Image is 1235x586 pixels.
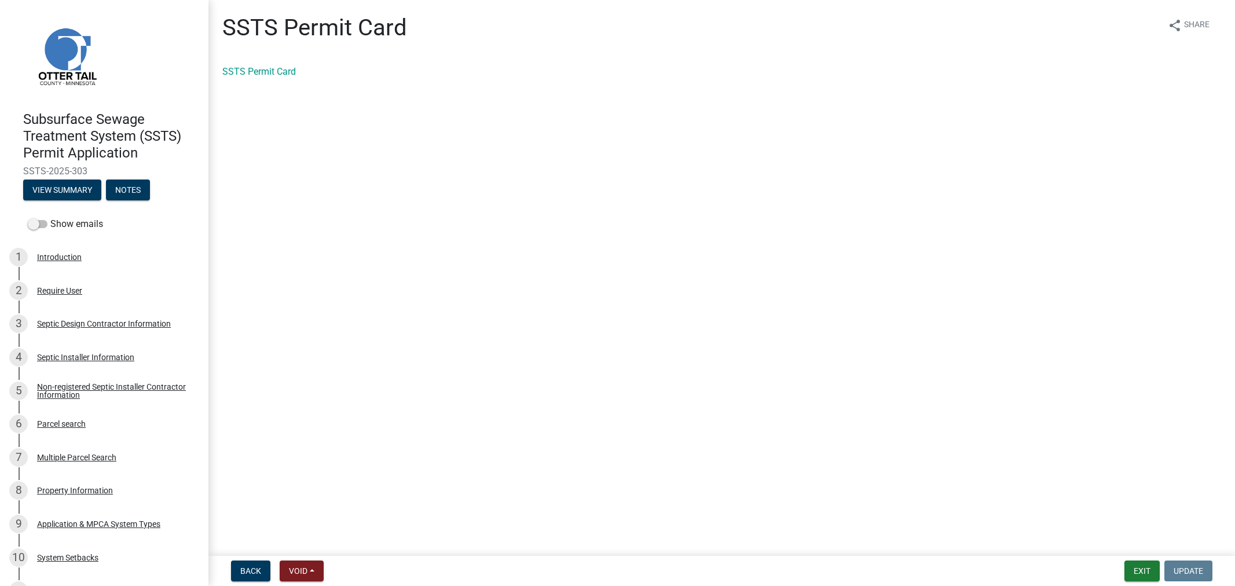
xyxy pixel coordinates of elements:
[9,348,28,367] div: 4
[9,248,28,266] div: 1
[1168,19,1182,32] i: share
[37,554,98,562] div: System Setbacks
[23,166,185,177] span: SSTS-2025-303
[9,415,28,433] div: 6
[37,520,160,528] div: Application & MPCA System Types
[37,253,82,261] div: Introduction
[289,566,307,576] span: Void
[106,180,150,200] button: Notes
[9,382,28,400] div: 5
[9,281,28,300] div: 2
[9,314,28,333] div: 3
[106,186,150,196] wm-modal-confirm: Notes
[37,486,113,495] div: Property Information
[1174,566,1203,576] span: Update
[1184,19,1210,32] span: Share
[1164,561,1212,581] button: Update
[222,66,296,77] a: SSTS Permit Card
[240,566,261,576] span: Back
[1124,561,1160,581] button: Exit
[23,111,199,161] h4: Subsurface Sewage Treatment System (SSTS) Permit Application
[23,180,101,200] button: View Summary
[9,481,28,500] div: 8
[9,448,28,467] div: 7
[37,353,134,361] div: Septic Installer Information
[23,186,101,196] wm-modal-confirm: Summary
[28,217,103,231] label: Show emails
[37,453,116,462] div: Multiple Parcel Search
[1159,14,1219,36] button: shareShare
[37,320,171,328] div: Septic Design Contractor Information
[37,287,82,295] div: Require User
[222,14,407,42] h1: SSTS Permit Card
[23,12,110,99] img: Otter Tail County, Minnesota
[280,561,324,581] button: Void
[37,383,190,399] div: Non-registered Septic Installer Contractor Information
[9,548,28,567] div: 10
[37,420,86,428] div: Parcel search
[231,561,270,581] button: Back
[9,515,28,533] div: 9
